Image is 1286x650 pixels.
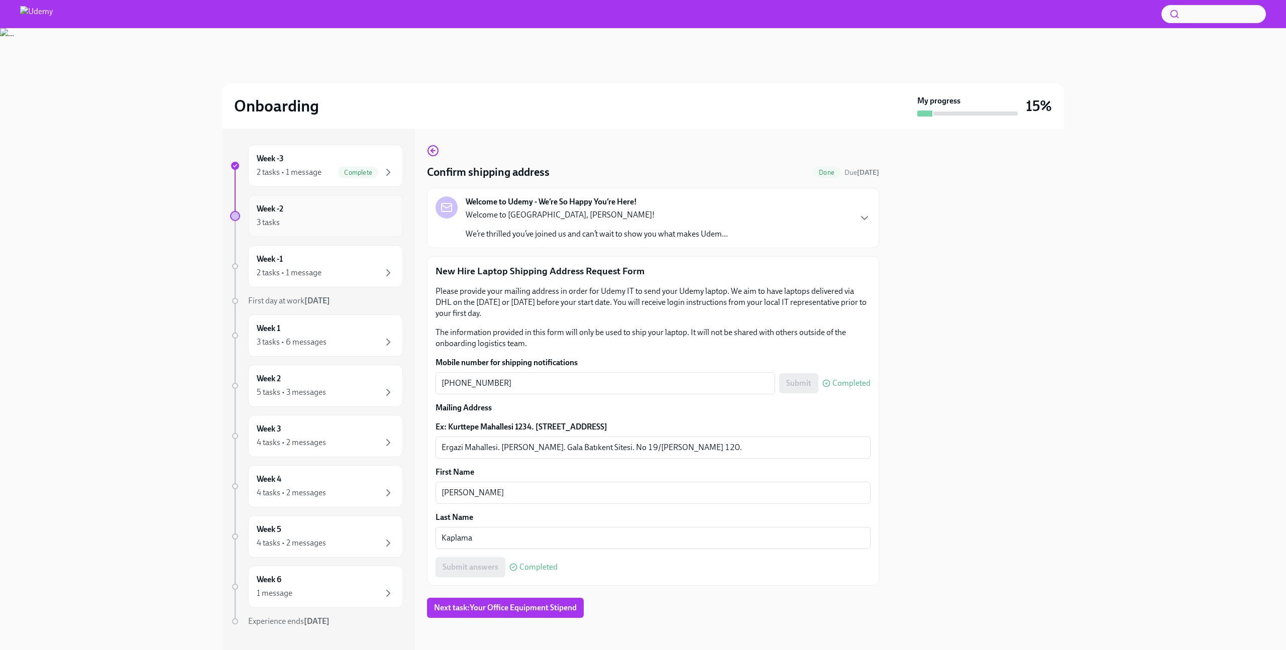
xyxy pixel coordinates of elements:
label: Mobile number for shipping notifications [436,357,871,368]
strong: [DATE] [304,616,330,626]
label: First Name [436,467,871,478]
label: Ex: Kurttepe Mahallesi 1234. [STREET_ADDRESS] [436,421,871,432]
a: First day at work[DATE] [230,295,403,306]
strong: My progress [917,95,960,106]
p: New Hire Laptop Shipping Address Request Form [436,265,871,278]
p: We’re thrilled you’ve joined us and can’t wait to show you what makes Udem... [466,229,728,240]
a: Week 44 tasks • 2 messages [230,465,403,507]
a: Week -32 tasks • 1 messageComplete [230,145,403,187]
span: First day at work [248,296,330,305]
div: 5 tasks • 3 messages [257,387,326,398]
div: 4 tasks • 2 messages [257,537,326,549]
a: Week 25 tasks • 3 messages [230,365,403,407]
div: 4 tasks • 2 messages [257,437,326,448]
div: 3 tasks [257,217,280,228]
textarea: Kaplama [442,532,865,544]
h2: Onboarding [234,96,319,116]
div: 3 tasks • 6 messages [257,337,327,348]
span: Complete [338,169,378,176]
button: Next task:Your Office Equipment Stipend [427,598,584,618]
strong: Welcome to Udemy - We’re So Happy You’re Here! [466,196,637,207]
textarea: [PERSON_NAME] [442,487,865,499]
span: September 4th, 2025 10:00 [844,168,879,177]
h6: Week -2 [257,203,283,214]
div: 4 tasks • 2 messages [257,487,326,498]
a: Week 61 message [230,566,403,608]
span: Done [813,169,840,176]
h4: Confirm shipping address [427,165,550,180]
h6: Week -3 [257,153,284,164]
a: Week 54 tasks • 2 messages [230,515,403,558]
span: Completed [519,563,558,571]
div: 1 message [257,588,292,599]
img: Udemy [20,6,53,22]
h6: Week 3 [257,423,281,435]
h6: Week 4 [257,474,281,485]
span: Completed [832,379,871,387]
div: 2 tasks • 1 message [257,167,321,178]
a: Week -12 tasks • 1 message [230,245,403,287]
label: Last Name [436,512,871,523]
textarea: [PHONE_NUMBER] [442,377,769,389]
h6: Week 2 [257,373,281,384]
h3: 15% [1026,97,1052,115]
textarea: Ergazi Mahallesi. [PERSON_NAME]. Gala Batıkent Sitesi. No 19/[PERSON_NAME] 120. [GEOGRAPHIC_DATA]... [442,442,865,454]
h6: Week 6 [257,574,281,585]
p: The information provided in this form will only be used to ship your laptop. It will not be share... [436,327,871,349]
p: Please provide your mailing address in order for Udemy IT to send your Udemy laptop. We aim to ha... [436,286,871,319]
strong: Mailing Address [436,403,492,412]
h6: Week 5 [257,524,281,535]
span: Next task : Your Office Equipment Stipend [434,603,577,613]
span: Due [844,168,879,177]
span: Experience ends [248,616,330,626]
h6: Week 1 [257,323,280,334]
h6: Week -1 [257,254,283,265]
a: Week -23 tasks [230,195,403,237]
a: Week 13 tasks • 6 messages [230,314,403,357]
p: Welcome to [GEOGRAPHIC_DATA], [PERSON_NAME]! [466,209,728,221]
strong: [DATE] [304,296,330,305]
strong: [DATE] [857,168,879,177]
div: 2 tasks • 1 message [257,267,321,278]
a: Week 34 tasks • 2 messages [230,415,403,457]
